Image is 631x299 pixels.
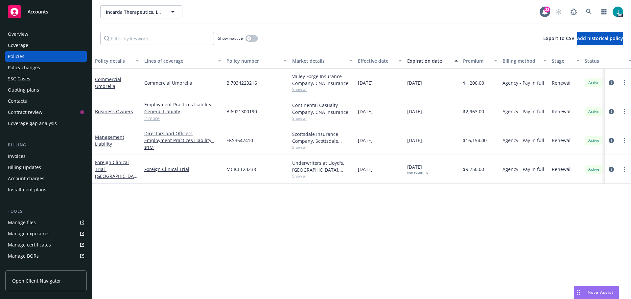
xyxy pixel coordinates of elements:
span: Show inactive [218,35,243,41]
div: Manage BORs [8,251,39,261]
a: Overview [5,29,87,39]
div: Drag to move [574,286,582,299]
a: Accounts [5,3,87,21]
a: Account charges [5,173,87,184]
div: Scottsdale Insurance Company, Scottsdale Insurance Company (Nationwide), CRC Group [292,131,353,144]
span: Active [587,138,600,143]
span: Active [587,166,600,172]
a: Quoting plans [5,85,87,95]
div: Summary of insurance [8,262,58,272]
a: Switch app [597,5,611,18]
div: Stage [552,57,572,64]
a: circleInformation [607,108,615,116]
button: Lines of coverage [142,53,224,69]
div: Expiration date [407,57,451,64]
div: Coverage [8,40,28,51]
button: Expiration date [405,53,460,69]
span: [DATE] [358,108,373,115]
div: Underwriters at Lloyd's, [GEOGRAPHIC_DATA], [PERSON_NAME] of [GEOGRAPHIC_DATA], Clinical Trials I... [292,160,353,173]
span: Agency - Pay in full [502,137,544,144]
div: Invoices [8,151,26,161]
a: more [620,137,628,144]
div: Account charges [8,173,44,184]
div: non-recurring [407,170,428,175]
span: Add historical policy [577,35,623,41]
span: Active [587,109,600,115]
div: Policy changes [8,62,40,73]
div: Lines of coverage [144,57,214,64]
div: Coverage gap analysis [8,118,57,129]
div: Manage exposures [8,228,50,239]
span: [DATE] [407,108,422,115]
span: Active [587,80,600,86]
span: Agency - Pay in full [502,166,544,173]
span: $16,154.00 [463,137,487,144]
a: Coverage [5,40,87,51]
div: SSC Cases [8,74,30,84]
span: Agency - Pay in full [502,108,544,115]
a: Foreign Clinical Trial [95,159,136,186]
div: Policies [8,51,24,62]
a: Contacts [5,96,87,106]
span: Open Client Navigator [12,277,61,284]
div: Status [585,57,625,64]
div: Premium [463,57,490,64]
span: $2,963.00 [463,108,484,115]
span: Export to CSV [543,35,574,41]
a: Commercial Umbrella [95,76,121,89]
div: Effective date [358,57,395,64]
span: EKS3547410 [226,137,253,144]
button: Market details [290,53,355,69]
div: Policy details [95,57,132,64]
a: Policy changes [5,62,87,73]
div: Contacts [8,96,27,106]
span: Show all [292,87,353,92]
a: Employment Practices Liability - $1M [144,137,221,151]
a: Report a Bug [567,5,580,18]
a: Manage certificates [5,240,87,250]
button: Incarda Therapeutics, Inc. [100,5,182,18]
div: 22 [544,7,550,12]
a: Employment Practices Liability [144,101,221,108]
div: Billing updates [8,162,41,173]
div: Policy number [226,57,280,64]
img: photo [613,7,623,17]
span: - [GEOGRAPHIC_DATA]/FLE-016 [95,166,137,186]
a: more [620,165,628,173]
button: Policy details [92,53,142,69]
span: Incarda Therapeutics, Inc. [106,9,163,15]
a: Manage exposures [5,228,87,239]
a: Commercial Umbrella [144,79,221,86]
span: [DATE] [358,166,373,173]
div: Continental Casualty Company, CNA Insurance [292,102,353,116]
a: Start snowing [552,5,565,18]
a: Manage BORs [5,251,87,261]
span: Show all [292,144,353,150]
span: Accounts [28,9,48,14]
span: B 6021300190 [226,108,257,115]
a: Invoices [5,151,87,161]
a: Billing updates [5,162,87,173]
a: Foreign Clinical Trial [144,166,221,173]
span: Renewal [552,137,571,144]
a: more [620,108,628,116]
button: Export to CSV [543,32,574,45]
div: Valley Forge Insurance Company, CNA Insurance [292,73,353,87]
span: [DATE] [407,79,422,86]
div: Contract review [8,107,42,117]
button: Add historical policy [577,32,623,45]
div: Billing method [502,57,539,64]
span: Show all [292,116,353,121]
span: Agency - Pay in full [502,79,544,86]
a: Management Liability [95,134,124,147]
button: Premium [460,53,500,69]
span: [DATE] [407,163,428,175]
button: Nova Assist [574,286,619,299]
a: Manage files [5,217,87,228]
span: [DATE] [407,137,422,144]
a: SSC Cases [5,74,87,84]
span: MCICLT23238 [226,166,256,173]
span: $1,200.00 [463,79,484,86]
span: Renewal [552,108,571,115]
